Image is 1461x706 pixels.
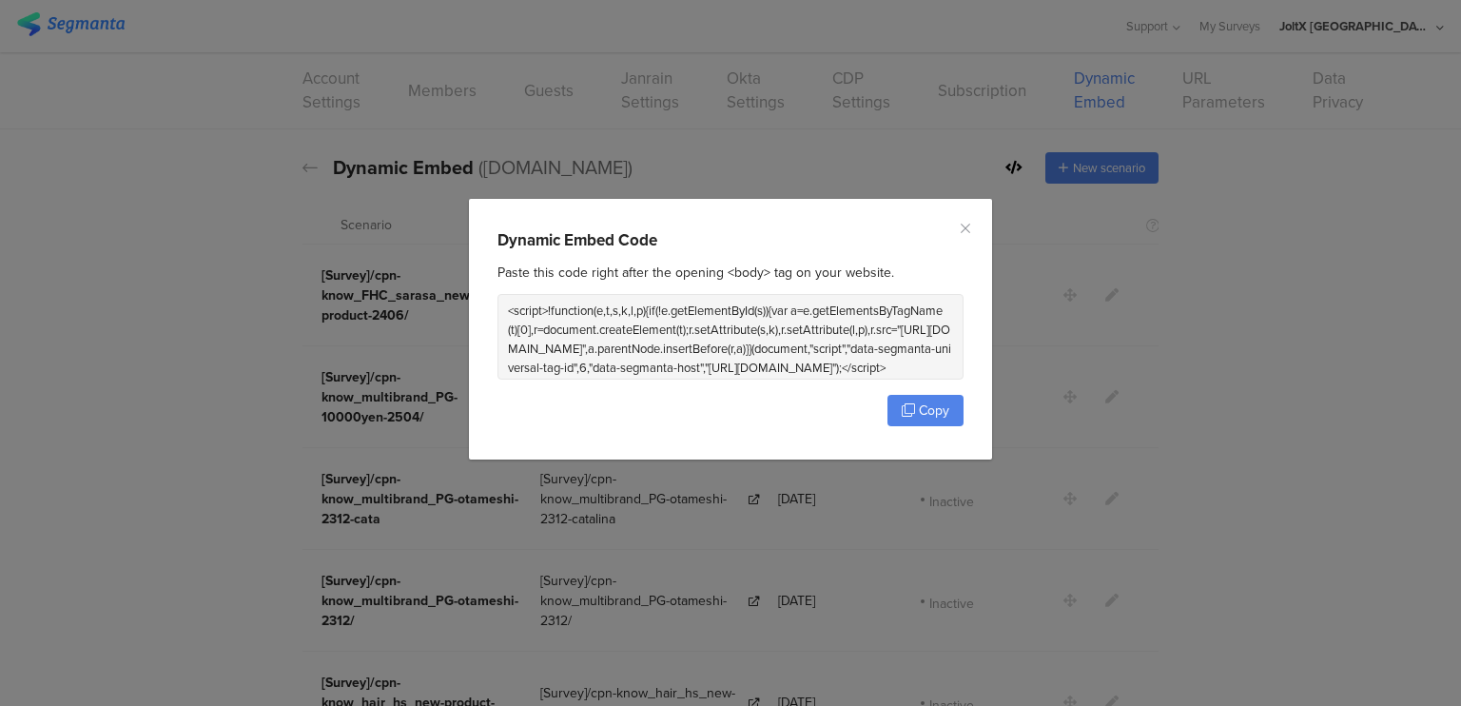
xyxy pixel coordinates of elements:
[919,401,949,421] span: Copy
[497,232,657,248] div: Dynamic Embed Code
[469,199,992,460] div: dialog
[958,218,973,240] button: Close
[497,263,964,283] div: Paste this code right after the opening <body> tag on your website.
[887,395,964,426] button: Copy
